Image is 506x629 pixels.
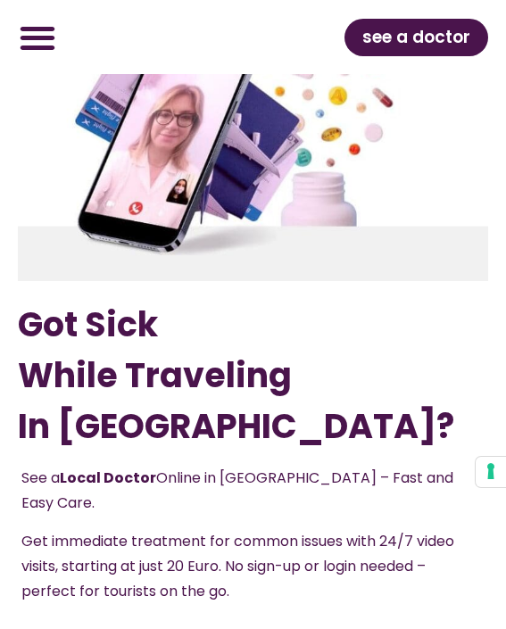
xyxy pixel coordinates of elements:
div: Menu Toggle [9,9,65,65]
button: Your consent preferences for tracking technologies [476,457,506,487]
p: See a Online in [GEOGRAPHIC_DATA] – Fast and Easy Care. [21,466,460,516]
span: see a doctor [362,23,470,52]
p: Get immediate treatment for common issues with 24/7 video visits, starting at just 20 Euro. No si... [21,529,460,604]
strong: Local Doctor [60,468,156,488]
a: see a doctor [344,19,488,56]
h1: Got Sick While Traveling In [GEOGRAPHIC_DATA]? [18,299,488,451]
